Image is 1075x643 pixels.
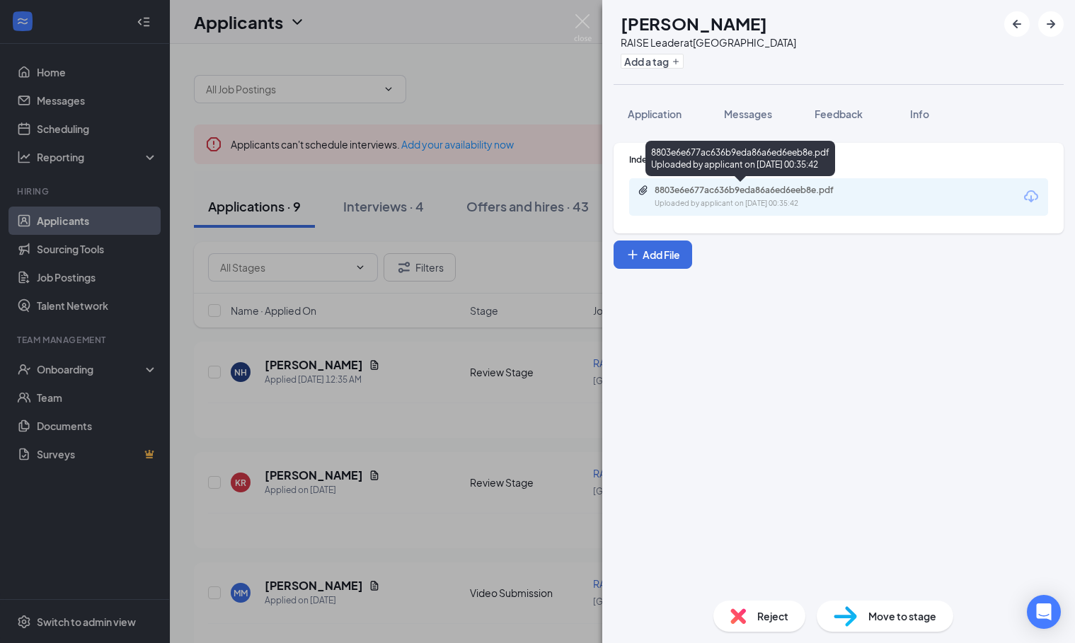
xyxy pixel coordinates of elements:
[638,185,867,209] a: Paperclip8803e6e677ac636b9eda86a6ed6eeb8e.pdfUploaded by applicant on [DATE] 00:35:42
[1027,595,1061,629] div: Open Intercom Messenger
[1038,11,1064,37] button: ArrowRight
[655,198,867,209] div: Uploaded by applicant on [DATE] 00:35:42
[1023,188,1040,205] svg: Download
[621,35,796,50] div: RAISE Leader at [GEOGRAPHIC_DATA]
[815,108,863,120] span: Feedback
[724,108,772,120] span: Messages
[655,185,853,196] div: 8803e6e677ac636b9eda86a6ed6eeb8e.pdf
[1004,11,1030,37] button: ArrowLeftNew
[621,11,767,35] h1: [PERSON_NAME]
[672,57,680,66] svg: Plus
[614,241,692,269] button: Add FilePlus
[645,141,835,176] div: 8803e6e677ac636b9eda86a6ed6eeb8e.pdf Uploaded by applicant on [DATE] 00:35:42
[621,54,684,69] button: PlusAdd a tag
[757,608,788,624] span: Reject
[910,108,929,120] span: Info
[638,185,649,196] svg: Paperclip
[1008,16,1025,33] svg: ArrowLeftNew
[628,108,682,120] span: Application
[1042,16,1059,33] svg: ArrowRight
[629,153,1048,166] div: Indeed Resume
[868,608,936,624] span: Move to stage
[626,248,640,262] svg: Plus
